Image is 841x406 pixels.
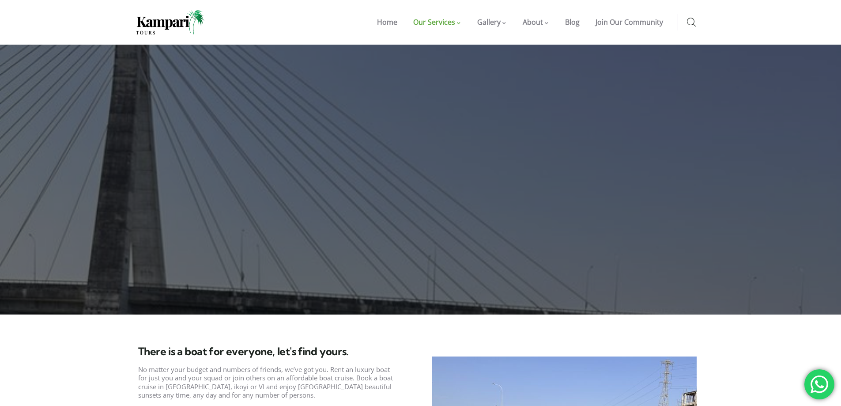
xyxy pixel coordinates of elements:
h3: There is a boat for everyone, let's find yours. [138,346,416,357]
p: No matter your budget and numbers of friends, we’ve got you. Rent an luxury boat for just you and... [138,365,395,400]
img: Home [136,10,204,34]
span: Gallery [477,17,501,27]
span: Our Services [413,17,455,27]
span: Home [377,17,397,27]
span: Blog [565,17,580,27]
div: 'Get [804,369,834,399]
span: Join Our Community [596,17,663,27]
span: About [523,17,543,27]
